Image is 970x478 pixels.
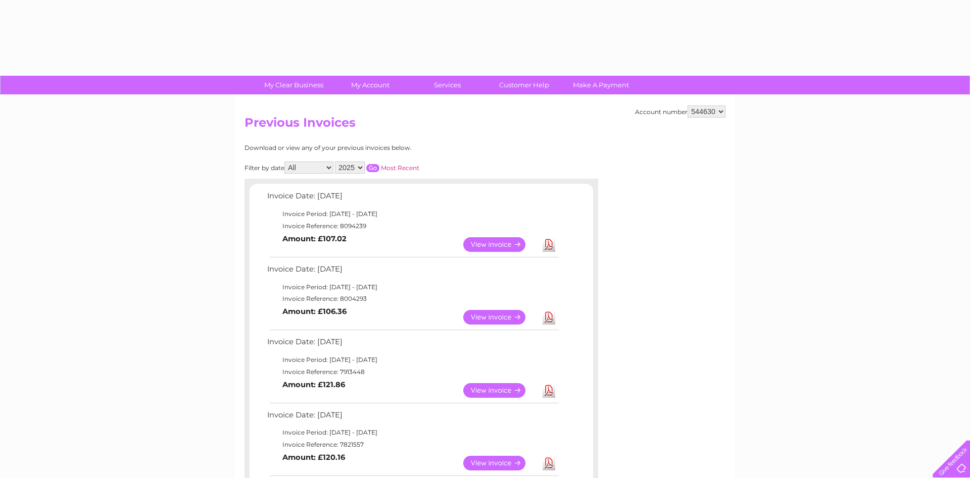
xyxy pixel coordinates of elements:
[463,456,538,470] a: View
[265,439,560,451] td: Invoice Reference: 7821557
[543,310,555,325] a: Download
[245,162,510,174] div: Filter by date
[265,262,560,281] td: Invoice Date: [DATE]
[559,76,643,94] a: Make A Payment
[265,293,560,305] td: Invoice Reference: 8004293
[265,208,560,220] td: Invoice Period: [DATE] - [DATE]
[463,310,538,325] a: View
[265,354,560,366] td: Invoice Period: [DATE] - [DATE]
[543,237,555,252] a: Download
[265,366,560,378] td: Invoice Reference: 7913448
[265,189,560,208] td: Invoice Date: [DATE]
[245,144,510,151] div: Download or view any of your previous invoices below.
[265,335,560,354] td: Invoice Date: [DATE]
[381,164,419,172] a: Most Recent
[406,76,489,94] a: Services
[482,76,566,94] a: Customer Help
[282,307,347,316] b: Amount: £106.36
[543,383,555,398] a: Download
[463,237,538,252] a: View
[463,383,538,398] a: View
[265,427,560,439] td: Invoice Period: [DATE] - [DATE]
[265,220,560,232] td: Invoice Reference: 8094239
[265,281,560,293] td: Invoice Period: [DATE] - [DATE]
[635,105,725,118] div: Account number
[265,408,560,427] td: Invoice Date: [DATE]
[543,456,555,470] a: Download
[252,76,335,94] a: My Clear Business
[282,380,345,389] b: Amount: £121.86
[245,116,725,135] h2: Previous Invoices
[282,234,347,243] b: Amount: £107.02
[329,76,412,94] a: My Account
[282,453,345,462] b: Amount: £120.16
